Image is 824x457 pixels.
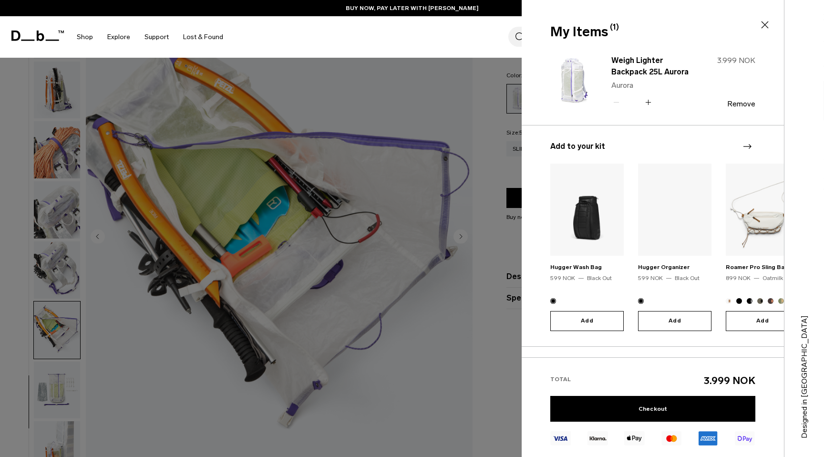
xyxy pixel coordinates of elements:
span: Total [550,376,571,383]
p: Aurora [611,80,695,91]
button: Remove [727,100,755,108]
span: 3.999 NOK [717,56,755,65]
button: Charcoal Grey [747,298,752,304]
a: Hugger Wash Bag [550,264,602,270]
a: Weigh Lighter Backpack 25L Aurora [611,55,695,78]
div: My Items [550,22,753,42]
a: Checkout [550,396,755,422]
span: 599 NOK [638,275,663,281]
img: Hugger Organizer Black Out [638,164,711,256]
span: 899 NOK [726,275,751,281]
div: Oatmilk [762,274,783,282]
button: Add to Cart [726,311,799,331]
button: Black Out [736,298,742,304]
p: Designed in [GEOGRAPHIC_DATA] [799,295,810,438]
button: Forest Green [757,298,763,304]
button: Add to Cart [550,311,624,331]
a: Roamer Pro Sling Bag 6L [726,264,797,270]
nav: Main Navigation [70,16,230,58]
button: Add to Cart [638,311,711,331]
button: Homegrown with Lu [768,298,773,304]
h3: Add to your kit [550,141,755,152]
div: Black Out [675,274,700,282]
button: Db x Beyond Medals [778,298,784,304]
a: Shop [77,20,93,54]
img: Roamer Pro Sling Bag 6L Oatmilk [726,164,799,256]
img: Hugger Wash Bag Black Out [550,164,624,256]
a: BUY NOW, PAY LATER WITH [PERSON_NAME] [346,4,479,12]
span: (1) [610,21,619,33]
img: Weigh Lighter Backpack 25L Aurora - Aurora [550,53,596,110]
button: Oatmilk [726,298,731,304]
button: Black Out [550,298,556,304]
div: Next slide [741,136,753,157]
a: Explore [107,20,130,54]
button: Black Out [638,298,644,304]
a: Lost & Found [183,20,223,54]
span: 599 NOK [550,275,575,281]
a: Hugger Organizer [638,264,690,270]
span: 3.999 NOK [704,374,755,386]
a: Support [144,20,169,54]
div: Black Out [587,274,612,282]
